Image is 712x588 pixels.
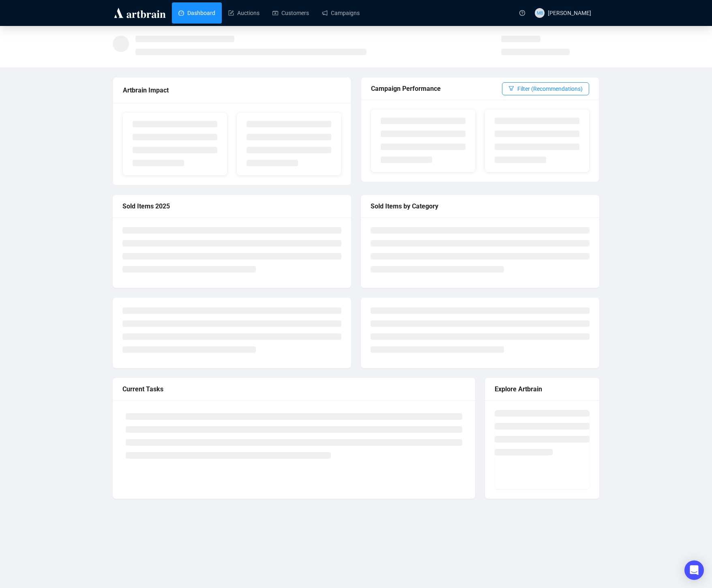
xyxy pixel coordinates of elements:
span: filter [508,86,514,91]
div: Current Tasks [122,384,465,394]
a: Campaigns [322,2,360,24]
span: question-circle [519,10,525,16]
div: Campaign Performance [371,84,502,94]
img: logo [113,6,167,19]
a: Dashboard [178,2,215,24]
div: Open Intercom Messenger [684,560,704,580]
button: Filter (Recommendations) [502,82,589,95]
div: Explore Artbrain [495,384,590,394]
div: Artbrain Impact [123,85,341,95]
a: Auctions [228,2,259,24]
a: Customers [272,2,309,24]
span: MB [536,9,543,16]
div: Sold Items 2025 [122,201,341,211]
span: Filter (Recommendations) [517,84,583,93]
div: Sold Items by Category [371,201,590,211]
span: [PERSON_NAME] [548,10,591,16]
